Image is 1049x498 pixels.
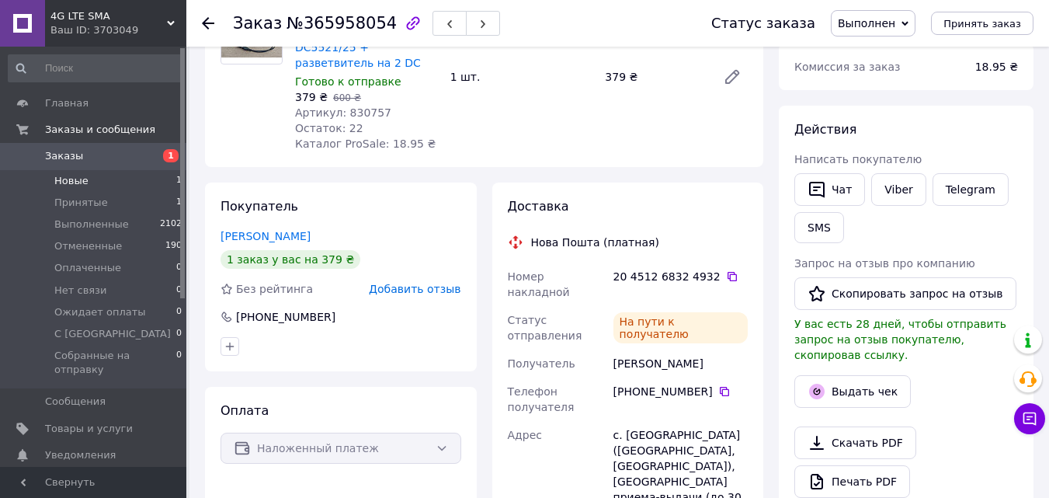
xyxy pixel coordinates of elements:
[508,199,569,214] span: Доставка
[45,123,155,137] span: Заказы и сообщения
[717,61,748,92] a: Редактировать
[50,9,167,23] span: 4G LTE SMA
[8,54,183,82] input: Поиск
[176,305,182,319] span: 0
[45,422,133,436] span: Товары и услуги
[599,66,710,88] div: 379 ₴
[711,16,815,31] div: Статус заказа
[794,212,844,243] button: SMS
[931,12,1033,35] button: Принять заказ
[794,122,856,137] span: Действия
[794,277,1016,310] button: Скопировать запрос на отзыв
[45,96,89,110] span: Главная
[54,305,146,319] span: Ожидает оплаты
[54,327,171,341] span: С [GEOGRAPHIC_DATA]
[287,14,397,33] span: №365958054
[295,75,401,88] span: Готово к отправке
[508,429,542,441] span: Адрес
[613,269,748,284] div: 20 4512 6832 4932
[165,239,182,253] span: 190
[45,395,106,409] span: Сообщения
[54,239,122,253] span: Отмененные
[221,403,269,418] span: Оплата
[1014,403,1045,434] button: Чат с покупателем
[176,261,182,275] span: 0
[50,23,186,37] div: Ваш ID: 3703049
[794,427,916,459] a: Скачать PDF
[933,173,1009,206] a: Telegram
[794,61,901,73] span: Комиссия за заказ
[508,314,582,342] span: Статус отправления
[176,327,182,341] span: 0
[444,66,599,88] div: 1 шт.
[610,350,751,378] div: [PERSON_NAME]
[943,18,1021,30] span: Принять заказ
[295,106,391,119] span: Артикул: 830757
[794,318,1006,361] span: У вас есть 28 дней, чтобы отправить запрос на отзыв покупателю, скопировав ссылку.
[234,309,337,325] div: [PHONE_NUMBER]
[221,199,298,214] span: Покупатель
[45,149,83,163] span: Заказы
[527,235,663,250] div: Нова Пошта (платная)
[369,283,460,295] span: Добавить отзыв
[794,375,911,408] button: Выдать чек
[871,173,926,206] a: Viber
[54,284,106,298] span: Нет связи
[176,349,182,377] span: 0
[236,283,313,295] span: Без рейтинга
[794,173,865,206] button: Чат
[54,174,89,188] span: Новые
[508,357,575,370] span: Получатель
[176,284,182,298] span: 0
[794,153,922,165] span: Написать покупателю
[794,465,910,498] a: Печать PDF
[794,257,975,270] span: Запрос на отзыв про компанию
[54,196,108,210] span: Принятые
[295,122,363,134] span: Остаток: 22
[295,26,421,69] a: Кабель 12V USB-DC5521/25 + разветвитель на 2 DC
[221,230,311,242] a: [PERSON_NAME]
[221,250,360,269] div: 1 заказ у вас на 379 ₴
[333,92,361,103] span: 600 ₴
[160,218,182,232] span: 2102
[295,138,436,150] span: Каталог ProSale: 18.95 ₴
[508,385,575,413] span: Телефон получателя
[613,312,748,343] div: На пути к получателю
[233,14,282,33] span: Заказ
[508,270,570,298] span: Номер накладной
[163,149,179,162] span: 1
[975,61,1018,73] span: 18.95 ₴
[54,218,129,232] span: Выполненные
[295,91,328,103] span: 379 ₴
[202,16,214,31] div: Вернуться назад
[176,196,182,210] span: 1
[54,261,121,275] span: Оплаченные
[838,17,895,30] span: Выполнен
[54,349,176,377] span: Собранные на отправку
[176,174,182,188] span: 1
[613,384,748,399] div: [PHONE_NUMBER]
[45,448,116,462] span: Уведомления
